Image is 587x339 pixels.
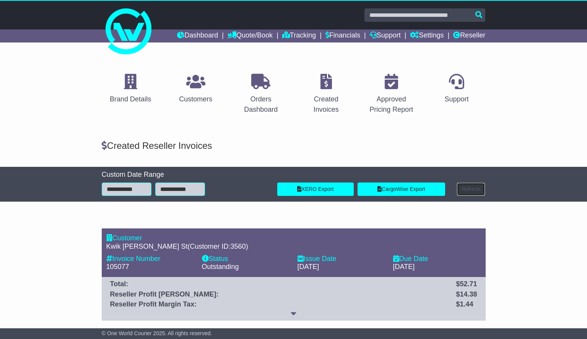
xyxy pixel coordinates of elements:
a: Brand Details [105,71,156,107]
a: CargoWise Export [358,183,445,196]
span: 52.71 [460,280,477,288]
div: Custom Date Range [102,171,270,179]
a: Reseller [453,29,485,42]
a: Settings [410,29,444,42]
div: Customer [106,234,481,243]
a: Support [439,71,473,107]
td: $ [452,300,481,310]
div: Brand Details [110,94,151,104]
div: Total: $52.71 Reseller Profit [PERSON_NAME]: $14.38 Reseller Profit Margin Tax: $1.44 [102,277,486,321]
a: Dashboard [177,29,218,42]
a: Orders Dashboard [232,71,290,117]
div: Support [444,94,468,104]
a: Tracking [282,29,316,42]
td: $ [452,279,481,290]
a: Created Invoices [298,71,355,117]
a: Financials [325,29,360,42]
div: Created Reseller Invoices [98,140,489,152]
div: Orders Dashboard [237,94,285,115]
td: Total: [106,279,452,290]
span: © One World Courier 2025. All rights reserved. [102,330,212,336]
button: Refresh [457,183,485,196]
div: Outstanding [202,263,290,271]
div: Invoice Number [106,255,194,263]
div: Issue Date [298,255,385,263]
div: Status [202,255,290,263]
a: Customers [174,71,217,107]
a: Support [370,29,401,42]
div: (Customer ID: ) [106,243,481,251]
div: Created Invoices [302,94,350,115]
div: [DATE] [298,263,385,271]
td: Reseller Profit Margin Tax: [106,300,452,310]
div: Customers [179,94,212,104]
div: Due Date [393,255,481,263]
a: Quote/Book [228,29,273,42]
td: Reseller Profit [PERSON_NAME]: [106,289,452,300]
span: 14.38 [460,290,477,298]
span: 3560 [231,243,246,250]
span: 1.44 [460,300,473,308]
div: 105077 [106,263,194,271]
div: Approved Pricing Report [367,94,415,115]
a: Approved Pricing Report [363,71,420,117]
span: Kwik [PERSON_NAME] St [106,243,188,250]
td: $ [452,289,481,300]
a: XERO Export [277,183,354,196]
div: [DATE] [393,263,481,271]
